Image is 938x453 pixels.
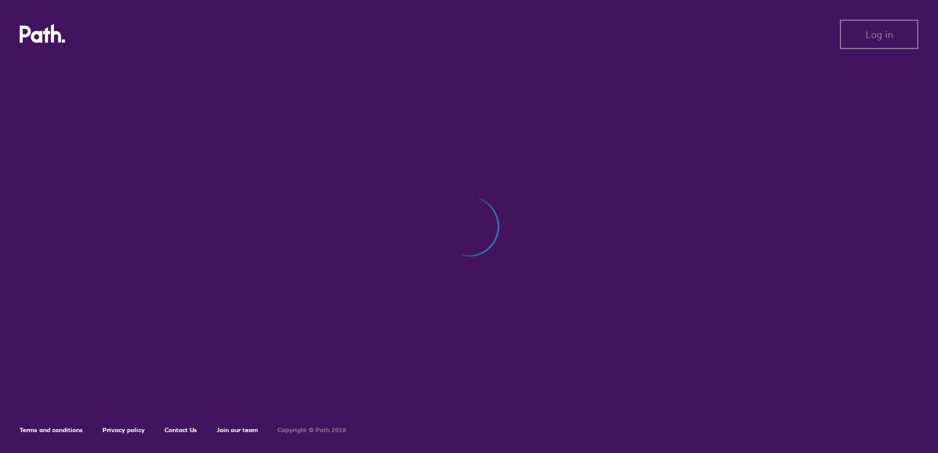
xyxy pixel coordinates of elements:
span: Log in [866,29,893,40]
a: Contact Us [165,426,197,434]
button: Log in [840,20,918,49]
a: Join our team [217,426,258,434]
a: Privacy policy [103,426,145,434]
a: Terms and conditions [20,426,83,434]
h6: Copyright © Path 2018 [277,427,346,434]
